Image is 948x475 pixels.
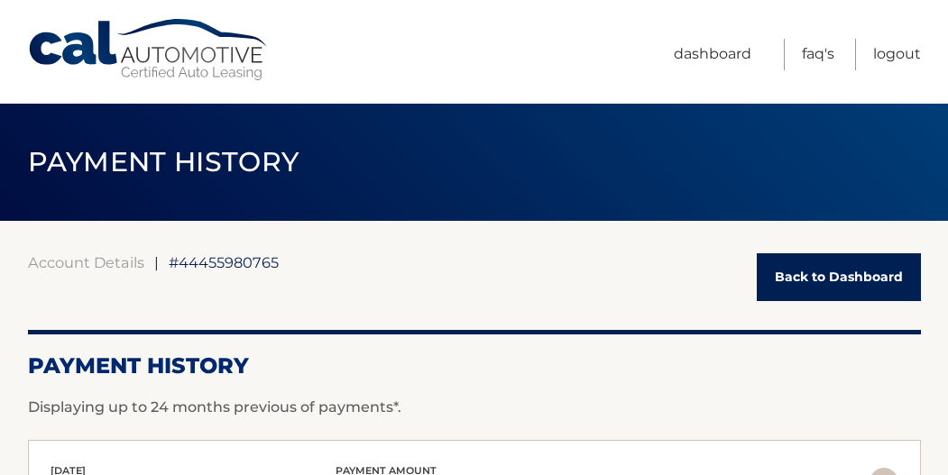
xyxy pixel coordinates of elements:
a: Cal Automotive [27,18,271,82]
a: FAQ's [802,39,834,70]
span: #44455980765 [169,253,279,271]
a: Logout [873,39,921,70]
h2: Payment History [28,352,921,379]
a: Dashboard [674,39,751,70]
span: | [154,253,159,271]
a: Back to Dashboard [757,253,921,301]
a: Account Details [28,253,144,271]
p: Displaying up to 24 months previous of payments*. [28,397,921,418]
span: PAYMENT HISTORY [28,145,299,178]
